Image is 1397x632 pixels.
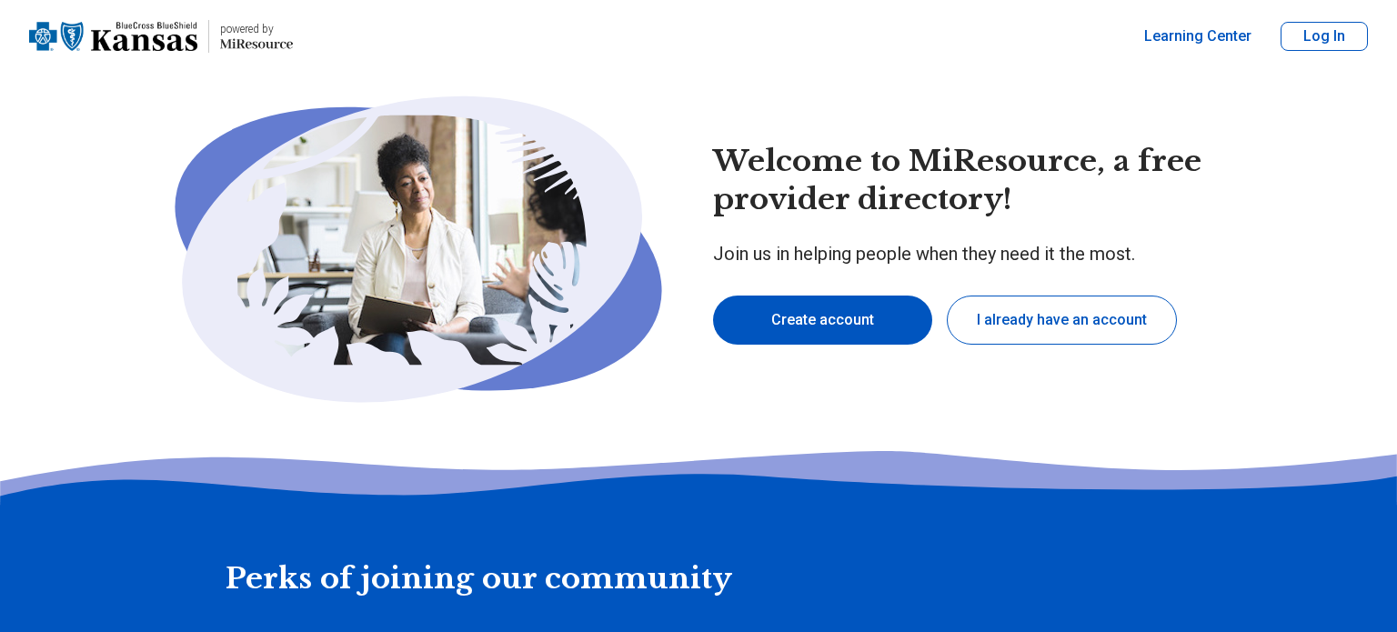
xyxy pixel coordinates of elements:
[713,241,1251,266] p: Join us in helping people when they need it the most.
[29,7,293,65] a: Home page
[947,296,1177,345] button: I already have an account
[220,22,293,36] p: powered by
[713,143,1251,218] h1: Welcome to MiResource, a free provider directory!
[226,502,1171,598] h2: Perks of joining our community
[713,296,932,345] button: Create account
[1144,25,1251,47] a: Learning Center
[1281,22,1368,51] button: Log In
